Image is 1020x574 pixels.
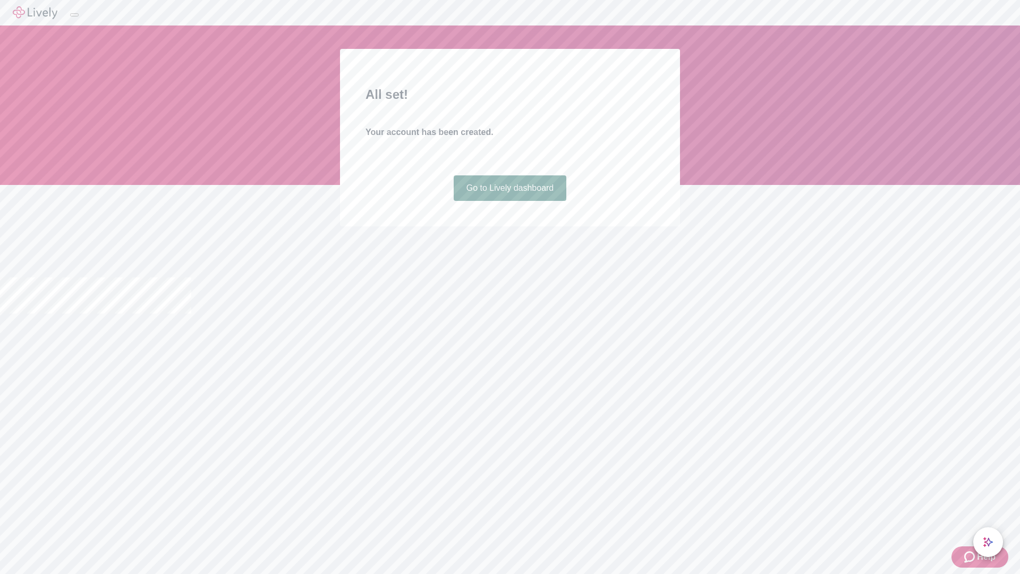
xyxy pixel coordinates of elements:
[983,537,993,547] svg: Lively AI Assistant
[964,551,977,563] svg: Zendesk support icon
[365,85,654,104] h2: All set!
[454,175,567,201] a: Go to Lively dashboard
[365,126,654,139] h4: Your account has been created.
[977,551,996,563] span: Help
[973,527,1003,557] button: chat
[13,6,57,19] img: Lively
[70,13,79,16] button: Log out
[951,546,1008,568] button: Zendesk support iconHelp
